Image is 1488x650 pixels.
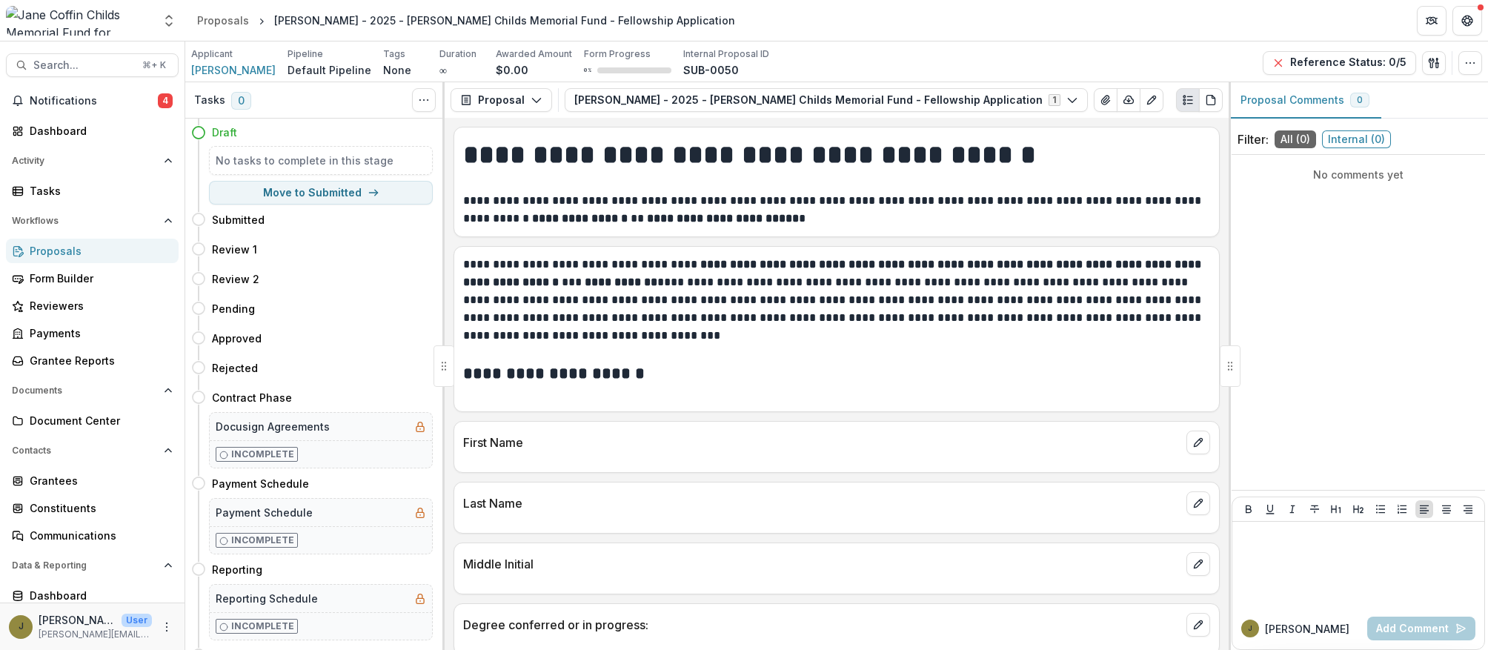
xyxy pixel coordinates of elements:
[30,588,167,603] div: Dashboard
[439,47,476,61] p: Duration
[30,413,167,428] div: Document Center
[496,62,528,78] p: $0.00
[1349,500,1367,518] button: Heading 2
[158,93,173,108] span: 4
[1238,167,1479,182] p: No comments yet
[231,534,294,547] p: Incomplete
[216,153,426,168] h5: No tasks to complete in this stage
[231,620,294,633] p: Incomplete
[463,616,1180,634] p: Degree conferred or in progress:
[158,618,176,636] button: More
[1238,130,1269,148] p: Filter:
[6,321,179,345] a: Payments
[30,325,167,341] div: Payments
[683,62,739,78] p: SUB-0050
[139,57,169,73] div: ⌘ + K
[1322,130,1391,148] span: Internal ( 0 )
[1186,491,1210,515] button: edit
[1248,625,1252,632] div: Jamie
[30,123,167,139] div: Dashboard
[6,266,179,291] a: Form Builder
[6,554,179,577] button: Open Data & Reporting
[6,6,153,36] img: Jane Coffin Childs Memorial Fund for Medical Research logo
[6,149,179,173] button: Open Activity
[6,408,179,433] a: Document Center
[212,301,255,316] h4: Pending
[216,505,313,520] h5: Payment Schedule
[1306,500,1323,518] button: Strike
[439,62,447,78] p: ∞
[231,448,294,461] p: Incomplete
[212,242,257,257] h4: Review 1
[383,62,411,78] p: None
[19,622,24,631] div: Jamie
[1357,95,1363,105] span: 0
[1275,130,1316,148] span: All ( 0 )
[1094,88,1117,112] button: View Attached Files
[288,47,323,61] p: Pipeline
[216,419,330,434] h5: Docusign Agreements
[1240,500,1258,518] button: Bold
[216,591,318,606] h5: Reporting Schedule
[1372,500,1389,518] button: Bullet List
[6,379,179,402] button: Open Documents
[6,348,179,373] a: Grantee Reports
[30,95,158,107] span: Notifications
[30,353,167,368] div: Grantee Reports
[30,528,167,543] div: Communications
[212,390,292,405] h4: Contract Phase
[383,47,405,61] p: Tags
[1265,621,1349,637] p: [PERSON_NAME]
[1199,88,1223,112] button: PDF view
[463,494,1180,512] p: Last Name
[39,628,152,641] p: [PERSON_NAME][EMAIL_ADDRESS][PERSON_NAME][DOMAIN_NAME]
[12,156,158,166] span: Activity
[1327,500,1345,518] button: Heading 1
[209,181,433,205] button: Move to Submitted
[1140,88,1163,112] button: Edit as form
[191,10,741,31] nav: breadcrumb
[451,88,552,112] button: Proposal
[197,13,249,28] div: Proposals
[1452,6,1482,36] button: Get Help
[6,89,179,113] button: Notifications4
[30,500,167,516] div: Constituents
[212,271,259,287] h4: Review 2
[1283,500,1301,518] button: Italicize
[565,88,1088,112] button: [PERSON_NAME] - 2025 - [PERSON_NAME] Childs Memorial Fund - Fellowship Application1
[12,445,158,456] span: Contacts
[6,209,179,233] button: Open Workflows
[194,94,225,107] h3: Tasks
[1393,500,1411,518] button: Ordered List
[6,523,179,548] a: Communications
[1229,82,1381,119] button: Proposal Comments
[463,555,1180,573] p: Middle Initial
[6,294,179,318] a: Reviewers
[212,212,265,228] h4: Submitted
[1263,51,1416,75] button: Reference Status: 0/5
[12,560,158,571] span: Data & Reporting
[6,179,179,203] a: Tasks
[288,62,371,78] p: Default Pipeline
[191,47,233,61] p: Applicant
[212,125,237,140] h4: Draft
[191,62,276,78] a: [PERSON_NAME]
[30,243,167,259] div: Proposals
[212,476,309,491] h4: Payment Schedule
[1186,431,1210,454] button: edit
[1176,88,1200,112] button: Plaintext view
[231,92,251,110] span: 0
[1415,500,1433,518] button: Align Left
[412,88,436,112] button: Toggle View Cancelled Tasks
[122,614,152,627] p: User
[463,434,1180,451] p: First Name
[1186,552,1210,576] button: edit
[6,239,179,263] a: Proposals
[39,612,116,628] p: [PERSON_NAME]
[6,53,179,77] button: Search...
[683,47,769,61] p: Internal Proposal ID
[212,331,262,346] h4: Approved
[30,473,167,488] div: Grantees
[1186,613,1210,637] button: edit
